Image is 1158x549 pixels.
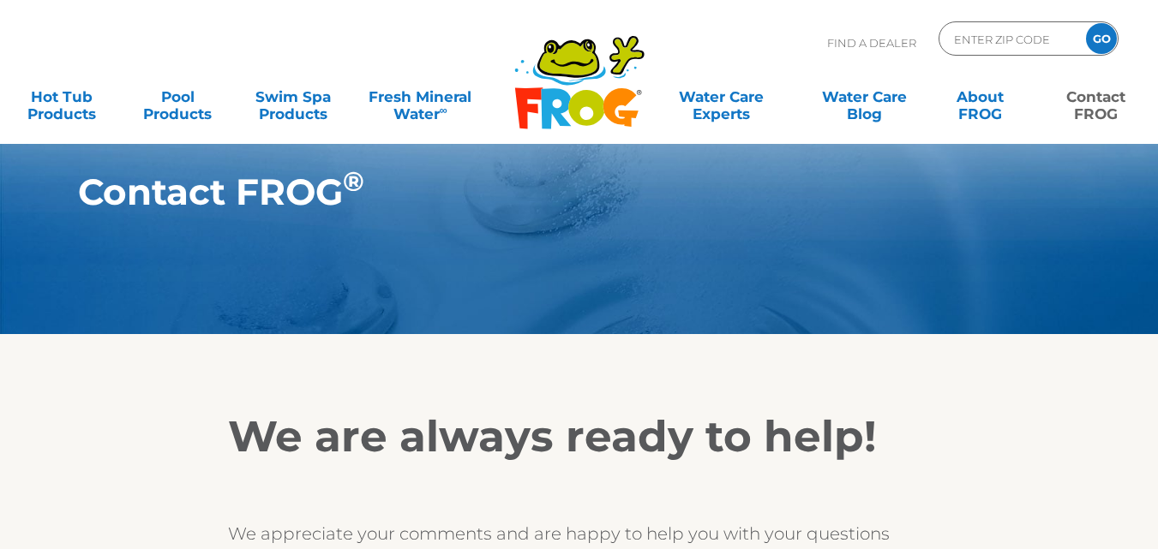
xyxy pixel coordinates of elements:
input: GO [1086,23,1117,54]
sup: ® [343,165,364,198]
a: AboutFROG [935,80,1025,114]
a: PoolProducts [133,80,223,114]
a: Water CareExperts [648,80,794,114]
a: ContactFROG [1051,80,1141,114]
a: Water CareBlog [819,80,909,114]
h1: Contact FROG [78,171,1001,212]
p: We appreciate your comments and are happy to help you with your questions [228,520,931,547]
p: Find A Dealer [827,21,916,64]
a: Swim SpaProducts [249,80,339,114]
a: Hot TubProducts [17,80,107,114]
sup: ∞ [440,104,447,116]
h2: We are always ready to help! [228,411,931,462]
a: Fresh MineralWater∞ [364,80,477,114]
input: Zip Code Form [952,27,1068,51]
